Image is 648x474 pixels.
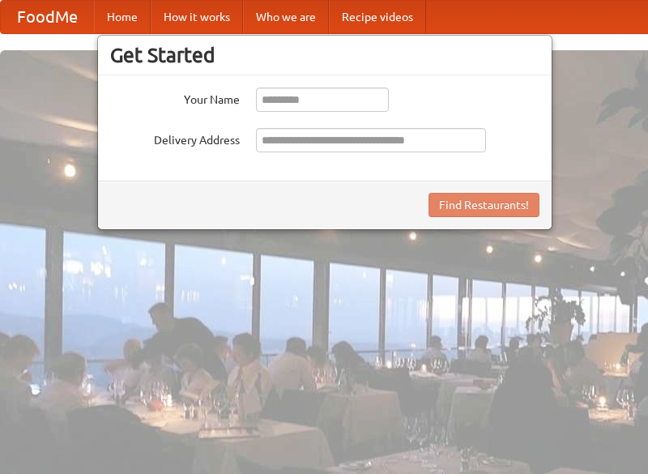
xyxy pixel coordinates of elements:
label: Your Name [110,88,240,108]
a: Home [94,1,151,33]
a: Who we are [243,1,329,33]
a: Recipe videos [329,1,426,33]
label: Delivery Address [110,128,240,148]
button: Find Restaurants! [428,193,539,217]
a: FoodMe [1,1,94,33]
h3: Get Started [110,43,539,67]
a: How it works [151,1,243,33]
